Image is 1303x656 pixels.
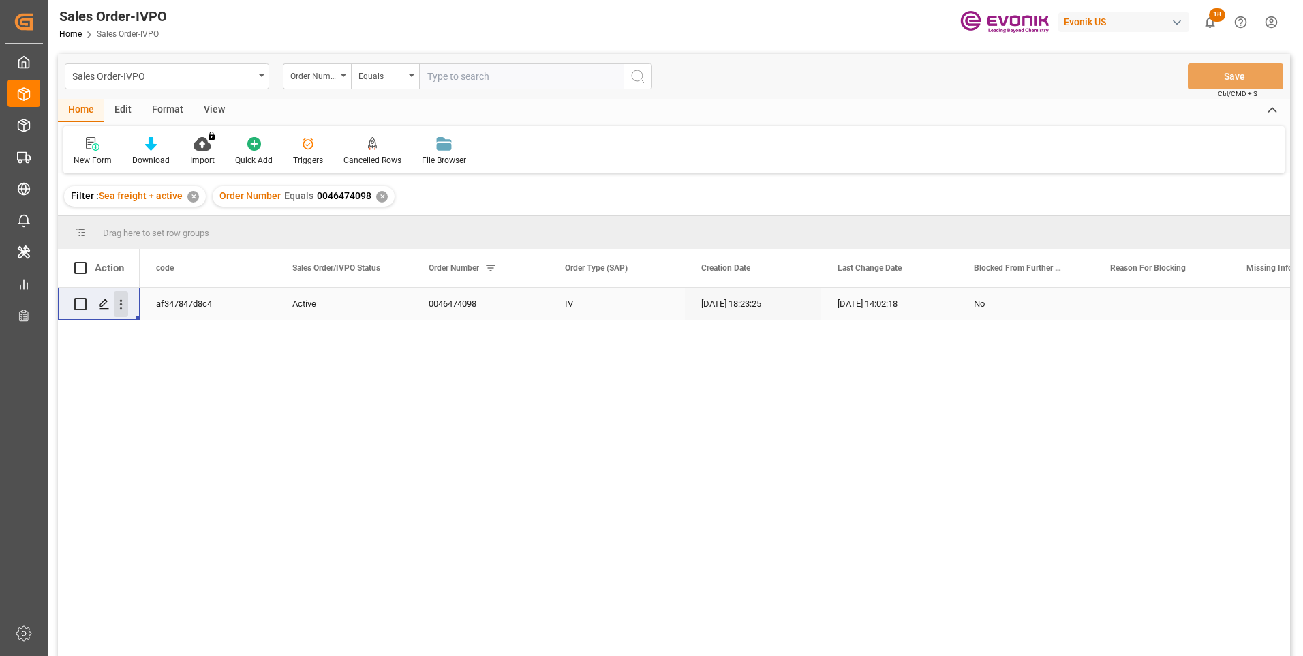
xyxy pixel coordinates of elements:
[1218,89,1257,99] span: Ctrl/CMD + S
[1188,63,1283,89] button: Save
[284,190,313,201] span: Equals
[821,288,957,320] div: [DATE] 14:02:18
[376,191,388,203] div: ✕
[104,99,142,122] div: Edit
[624,63,652,89] button: search button
[429,263,479,273] span: Order Number
[235,154,273,166] div: Quick Add
[565,263,628,273] span: Order Type (SAP)
[290,67,337,83] div: Order Number
[1195,7,1225,38] button: show 18 new notifications
[142,99,194,122] div: Format
[292,263,380,273] span: Sales Order/IVPO Status
[58,288,140,320] div: Press SPACE to select this row.
[187,191,199,203] div: ✕
[343,154,401,166] div: Cancelled Rows
[103,228,209,238] span: Drag here to set row groups
[156,263,174,273] span: code
[1209,8,1225,22] span: 18
[1110,263,1186,273] span: Reason For Blocking
[194,99,235,122] div: View
[59,6,167,27] div: Sales Order-IVPO
[99,190,183,201] span: Sea freight + active
[283,63,351,89] button: open menu
[549,288,685,320] div: IV
[219,190,281,201] span: Order Number
[65,63,269,89] button: open menu
[1058,12,1189,32] div: Evonik US
[838,263,902,273] span: Last Change Date
[58,99,104,122] div: Home
[960,10,1049,34] img: Evonik-brand-mark-Deep-Purple-RGB.jpeg_1700498283.jpeg
[95,262,124,274] div: Action
[71,190,99,201] span: Filter :
[1225,7,1256,38] button: Help Center
[701,263,750,273] span: Creation Date
[358,67,405,83] div: Equals
[351,63,419,89] button: open menu
[293,154,323,166] div: Triggers
[685,288,821,320] div: [DATE] 18:23:25
[72,67,254,84] div: Sales Order-IVPO
[974,288,1077,320] div: No
[140,288,276,320] div: af347847d8c4
[419,63,624,89] input: Type to search
[59,29,82,39] a: Home
[292,288,396,320] div: Active
[974,263,1065,273] span: Blocked From Further Processing
[412,288,549,320] div: 0046474098
[422,154,466,166] div: File Browser
[317,190,371,201] span: 0046474098
[132,154,170,166] div: Download
[74,154,112,166] div: New Form
[1058,9,1195,35] button: Evonik US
